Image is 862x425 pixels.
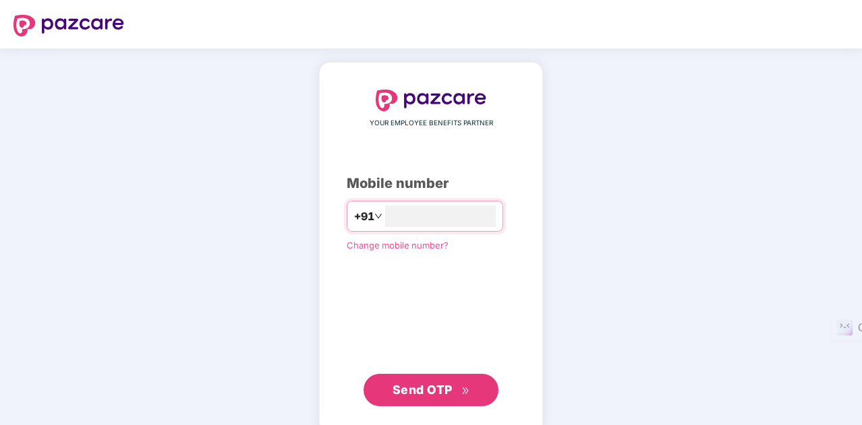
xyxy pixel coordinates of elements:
[461,387,470,395] span: double-right
[393,383,453,397] span: Send OTP
[374,212,382,220] span: down
[347,173,515,194] div: Mobile number
[354,208,374,225] span: +91
[347,240,449,251] a: Change mobile number?
[364,374,498,406] button: Send OTPdouble-right
[370,118,493,129] span: YOUR EMPLOYEE BENEFITS PARTNER
[376,90,486,111] img: logo
[13,15,124,36] img: logo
